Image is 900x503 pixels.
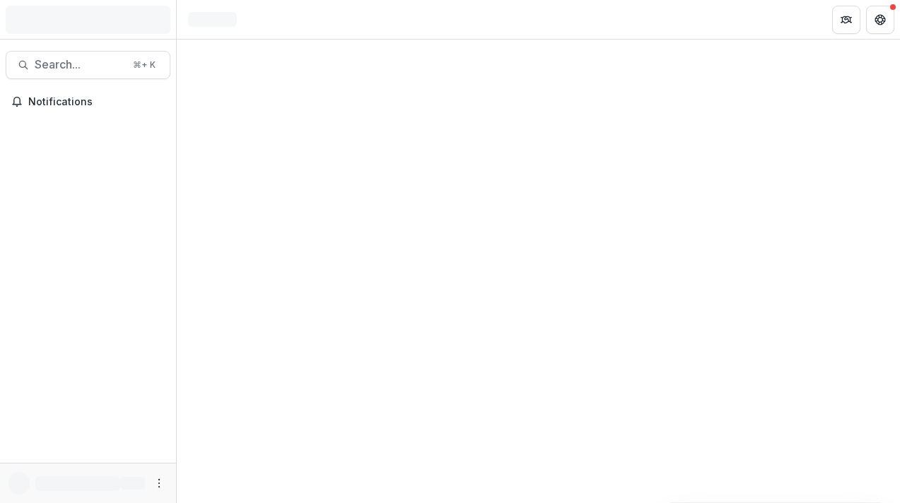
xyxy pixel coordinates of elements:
[6,51,170,79] button: Search...
[866,6,894,34] button: Get Help
[35,58,124,71] span: Search...
[6,90,170,113] button: Notifications
[28,96,165,108] span: Notifications
[832,6,860,34] button: Partners
[182,9,242,30] nav: breadcrumb
[151,475,168,492] button: More
[130,57,158,73] div: ⌘ + K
